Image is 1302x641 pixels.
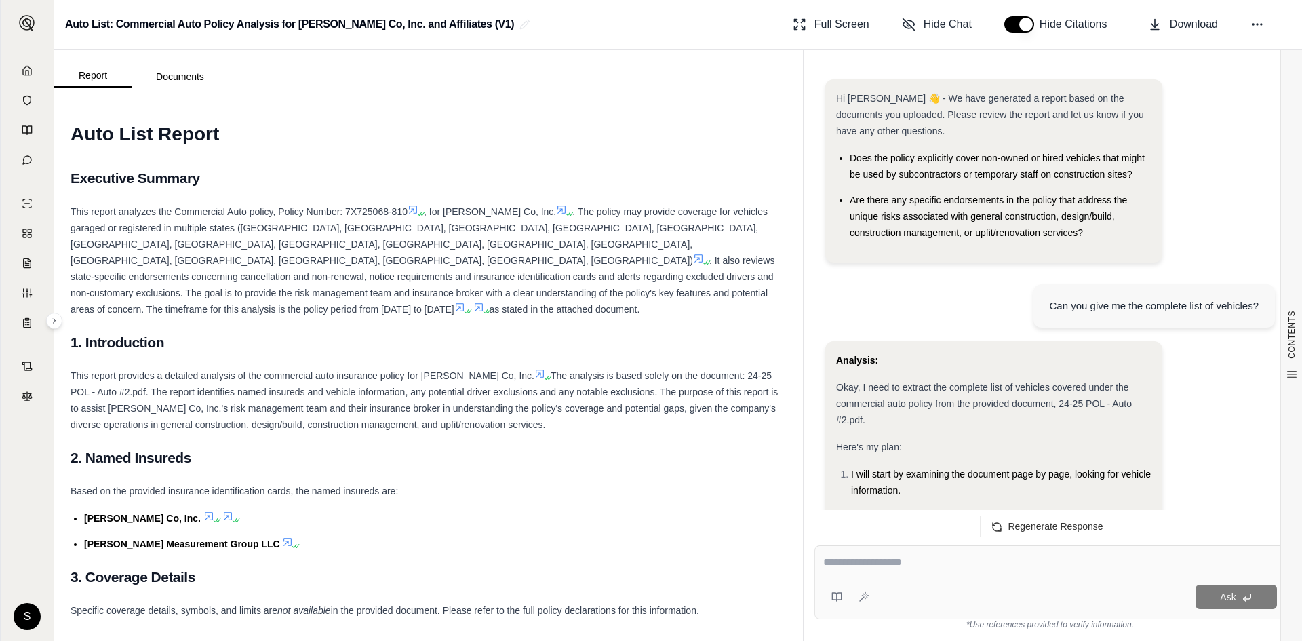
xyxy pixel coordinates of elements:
span: Okay, I need to extract the complete list of vehicles covered under the commercial auto policy fr... [836,382,1132,425]
h2: Auto List: Commercial Auto Policy Analysis for [PERSON_NAME] Co, Inc. and Affiliates (V1) [65,12,514,37]
button: Documents [132,66,229,88]
h2: 1. Introduction [71,328,787,357]
a: Contract Analysis [9,353,45,380]
a: Custom Report [9,279,45,307]
button: Expand sidebar [14,9,41,37]
button: Full Screen [787,11,875,38]
span: Download [1170,16,1218,33]
span: , for [PERSON_NAME] Co, Inc. [424,206,556,217]
span: Hide Chat [924,16,972,33]
span: [PERSON_NAME] Co, Inc. [84,513,201,524]
span: Does the policy explicitly cover non-owned or hired vehicles that might be used by subcontractors... [850,153,1145,180]
span: Ask [1220,591,1236,602]
span: I will start by examining the document page by page, looking for vehicle information. [851,469,1151,496]
a: Coverage Table [9,309,45,336]
a: Policy Comparisons [9,220,45,247]
button: Regenerate Response [980,516,1120,537]
span: This report analyzes the Commercial Auto policy, Policy Number: 7X725068-810 [71,206,408,217]
h2: Executive Summary [71,164,787,193]
img: Expand sidebar [19,15,35,31]
button: Report [54,64,132,88]
h2: 2. Named Insureds [71,444,787,472]
div: *Use references provided to verify information. [814,619,1286,630]
span: Here's my plan: [836,442,902,452]
span: Are there any specific endorsements in the policy that address the unique risks associated with g... [850,195,1127,238]
span: Hi [PERSON_NAME] 👋 - We have generated a report based on the documents you uploaded. Please revie... [836,93,1144,136]
span: in the provided document. Please refer to the full policy declarations for this information. [331,605,699,616]
span: CONTENTS [1286,311,1297,359]
a: Documents Vault [9,87,45,114]
span: [PERSON_NAME] Measurement Group LLC [84,539,280,549]
span: as stated in the attached document. [490,304,640,315]
span: Hide Citations [1040,16,1116,33]
span: Specific coverage details, symbols, and limits are [71,605,277,616]
button: Hide Chat [896,11,977,38]
span: Full Screen [814,16,869,33]
a: Prompt Library [9,117,45,144]
div: Can you give me the complete list of vehicles? [1050,298,1259,314]
a: Legal Search Engine [9,383,45,410]
span: Based on the provided insurance identification cards, the named insureds are: [71,486,398,497]
a: Claim Coverage [9,250,45,277]
div: S [14,603,41,630]
button: Ask [1196,585,1277,609]
a: Home [9,57,45,84]
button: Download [1143,11,1223,38]
span: This report provides a detailed analysis of the commercial auto insurance policy for [PERSON_NAME... [71,370,534,381]
button: Expand sidebar [46,313,62,329]
h2: 3. Coverage Details [71,563,787,591]
em: not available [277,605,331,616]
a: Single Policy [9,190,45,217]
h1: Auto List Report [71,115,787,153]
strong: Analysis: [836,355,878,366]
a: Chat [9,147,45,174]
span: Regenerate Response [1008,521,1103,532]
